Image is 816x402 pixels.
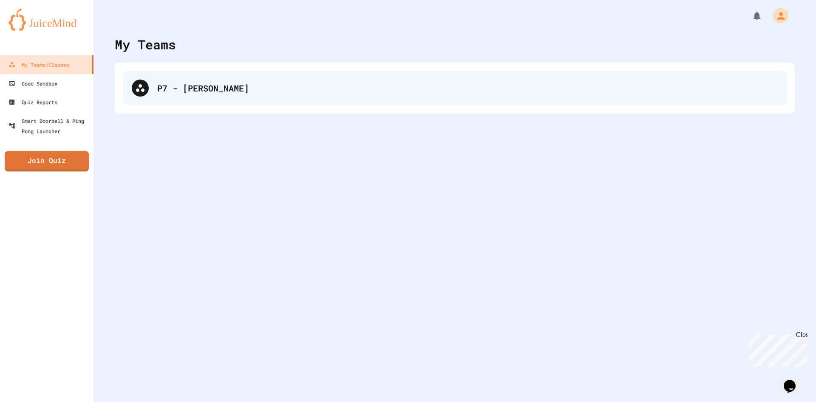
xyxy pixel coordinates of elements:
div: My Account [764,6,790,26]
div: My Teams/Classes [8,60,69,70]
div: Smart Doorbell & Ping Pong Launcher [8,116,90,136]
iframe: chat widget [745,331,807,367]
div: Quiz Reports [8,97,57,107]
div: My Teams [115,35,176,54]
div: Chat with us now!Close [3,3,59,54]
img: logo-orange.svg [8,9,85,31]
div: P7 - [PERSON_NAME] [157,82,778,94]
a: Join Quiz [5,151,89,171]
div: P7 - [PERSON_NAME] [123,71,786,105]
iframe: chat widget [780,368,807,393]
div: Code Sandbox [8,78,57,88]
div: My Notifications [736,9,764,23]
